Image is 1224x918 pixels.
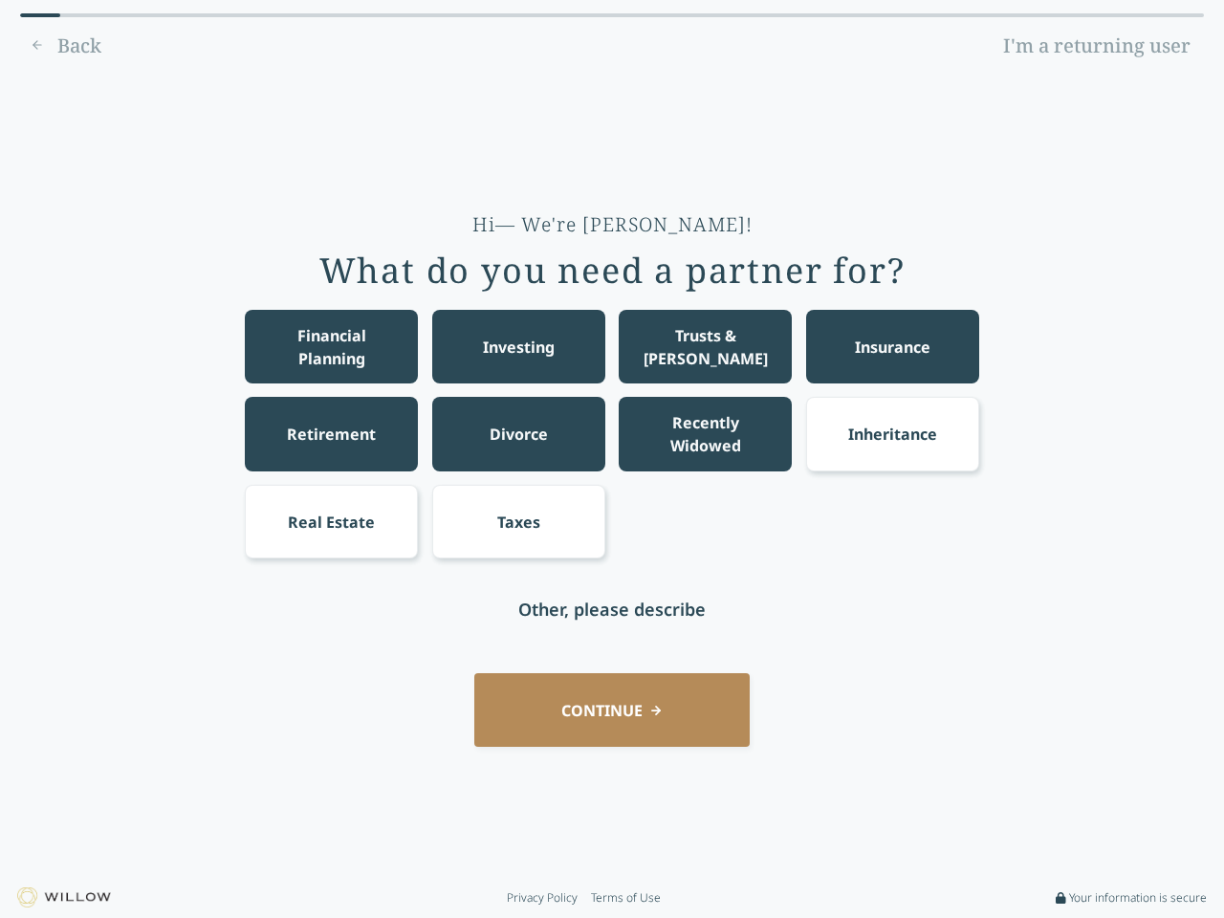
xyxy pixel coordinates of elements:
div: What do you need a partner for? [319,251,906,290]
div: Financial Planning [263,324,401,370]
a: I'm a returning user [990,31,1204,61]
div: Insurance [855,336,930,359]
span: Your information is secure [1069,890,1207,906]
div: Trusts & [PERSON_NAME] [637,324,775,370]
div: Hi— We're [PERSON_NAME]! [472,211,753,238]
div: Other, please describe [518,596,706,623]
div: Inheritance [848,423,937,446]
div: Taxes [497,511,540,534]
a: Terms of Use [591,890,661,906]
div: Retirement [287,423,376,446]
img: Willow logo [17,887,111,907]
div: Divorce [490,423,548,446]
div: Real Estate [288,511,375,534]
a: Privacy Policy [507,890,578,906]
button: CONTINUE [474,673,750,747]
div: Recently Widowed [637,411,775,457]
div: Investing [483,336,555,359]
div: 0% complete [20,13,60,17]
